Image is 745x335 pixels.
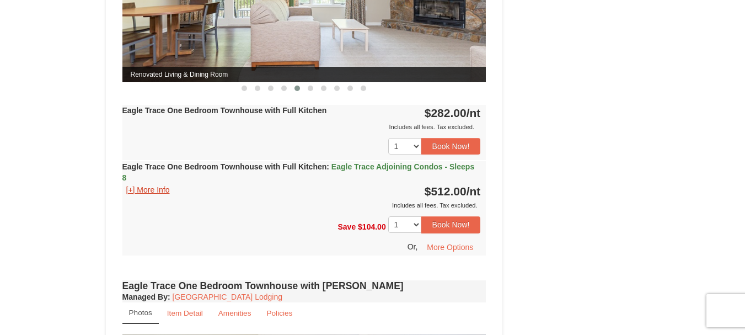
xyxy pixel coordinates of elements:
span: Renovated Living & Dining Room [122,67,486,82]
a: Policies [259,302,299,324]
span: $104.00 [358,222,386,231]
button: More Options [420,239,480,256]
strong: Eagle Trace One Bedroom Townhouse with Full Kitchen [122,162,475,182]
div: Includes all fees. Tax excluded. [122,121,481,132]
span: Save [337,222,356,231]
a: Amenities [211,302,259,324]
div: Includes all fees. Tax excluded. [122,200,481,211]
span: Managed By [122,293,168,301]
a: Item Detail [160,302,210,324]
a: [GEOGRAPHIC_DATA] Lodging [173,293,282,301]
strong: $282.00 [425,107,481,119]
small: Amenities [218,309,251,317]
button: [+] More Info [122,184,174,196]
small: Photos [129,309,152,317]
small: Item Detail [167,309,203,317]
h4: Eagle Trace One Bedroom Townhouse with [PERSON_NAME] [122,280,486,291]
small: Policies [266,309,292,317]
button: Book Now! [421,216,481,233]
span: /nt [467,185,481,198]
strong: Eagle Trace One Bedroom Townhouse with Full Kitchen [122,106,327,115]
button: Book Now! [421,138,481,155]
span: $512.00 [425,185,467,198]
strong: : [122,293,170,301]
span: Or, [408,242,418,251]
span: /nt [467,107,481,119]
span: : [326,162,329,171]
a: Photos [122,302,159,324]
